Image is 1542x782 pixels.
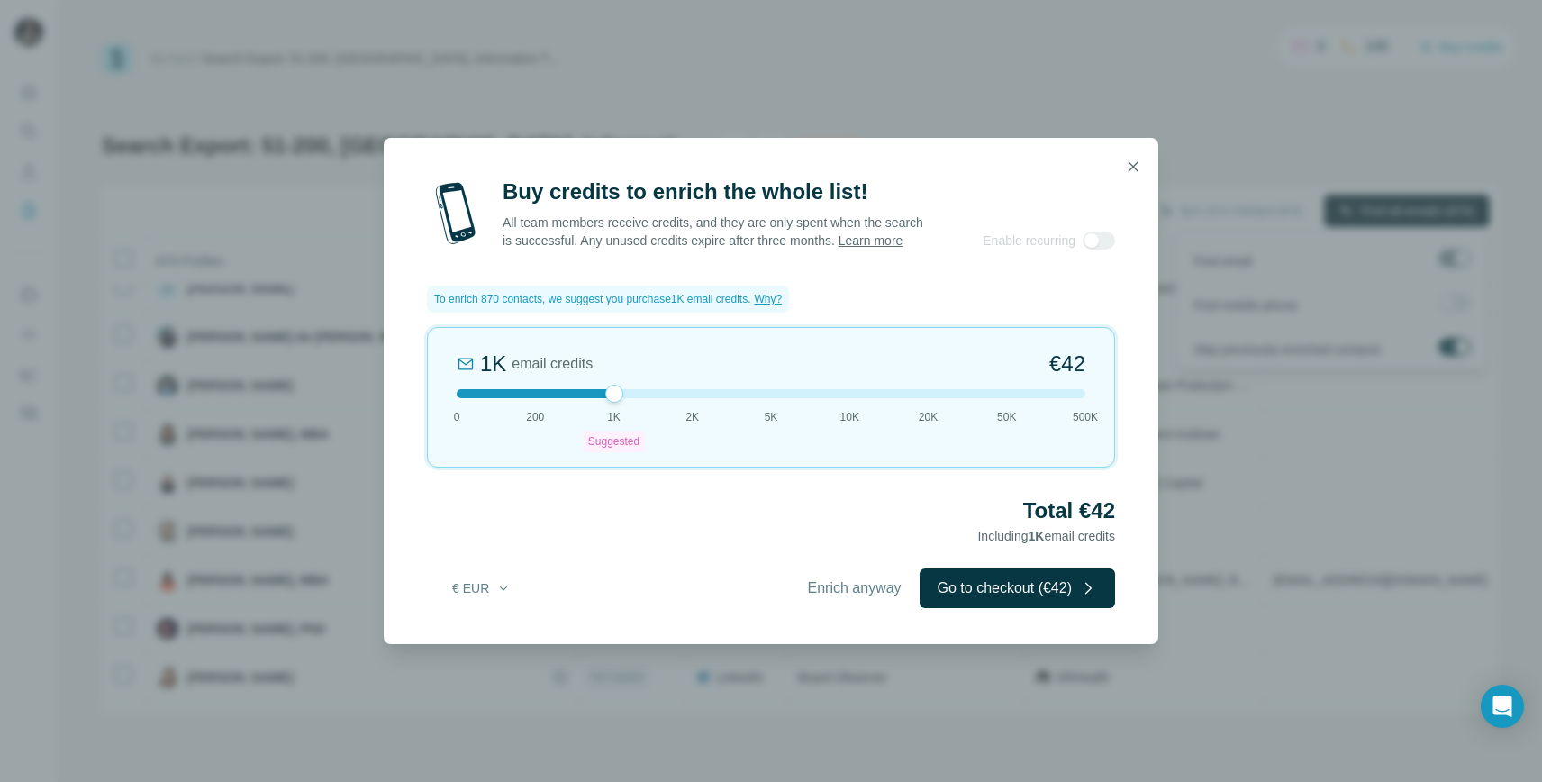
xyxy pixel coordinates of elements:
span: 5K [765,409,778,425]
div: Suggested [583,431,645,452]
span: 1K [607,409,621,425]
a: Learn more [839,233,903,248]
span: Including email credits [977,529,1115,543]
p: All team members receive credits, and they are only spent when the search is successful. Any unus... [503,214,925,250]
div: Open Intercom Messenger [1481,685,1524,728]
button: € EUR [440,572,523,605]
button: Enrich anyway [790,568,920,608]
span: To enrich 870 contacts, we suggest you purchase 1K email credits . [434,291,751,307]
span: €42 [1049,350,1085,378]
span: 500K [1073,409,1098,425]
span: 0 [454,409,460,425]
span: 10K [840,409,859,425]
span: 20K [919,409,938,425]
span: email credits [512,353,593,375]
span: 200 [526,409,544,425]
button: Go to checkout (€42) [920,568,1115,608]
span: 2K [685,409,699,425]
span: Enrich anyway [808,577,902,599]
span: Enable recurring [983,232,1075,250]
span: 50K [997,409,1016,425]
h2: Total €42 [427,496,1115,525]
img: mobile-phone [427,177,485,250]
span: 1K [1029,529,1045,543]
div: 1K [480,350,506,378]
span: Why? [755,293,783,305]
